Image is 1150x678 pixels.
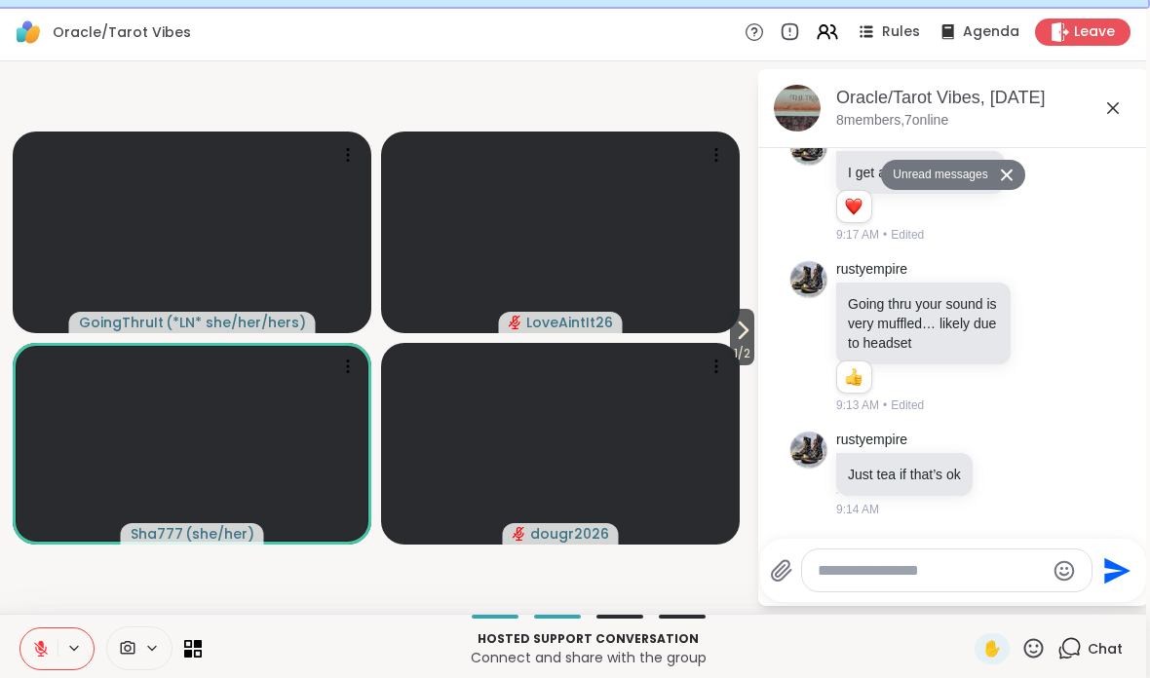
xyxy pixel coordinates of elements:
[881,160,993,191] button: Unread messages
[213,630,963,648] p: Hosted support conversation
[883,226,887,244] span: •
[837,191,871,222] div: Reaction list
[730,309,754,365] button: 1/2
[1053,559,1076,583] button: Emoji picker
[837,361,871,393] div: Reaction list
[891,396,924,414] span: Edited
[131,524,183,544] span: Sha777
[166,313,306,332] span: ( *LN* she/her/hers )
[730,342,754,365] span: 1 / 2
[982,637,1002,660] span: ✋
[891,226,924,244] span: Edited
[848,294,999,353] p: Going thru your sound is very muffled… likely due to headset
[526,313,613,332] span: LoveAintIt26
[848,163,993,182] p: I get a lot of 11:11 msgs
[789,431,828,470] img: https://sharewell-space-live.sfo3.digitaloceanspaces.com/user-generated/3913dd85-6983-4073-ba6e-f...
[789,260,828,299] img: https://sharewell-space-live.sfo3.digitaloceanspaces.com/user-generated/3913dd85-6983-4073-ba6e-f...
[836,501,879,518] span: 9:14 AM
[963,22,1019,42] span: Agenda
[1088,639,1123,659] span: Chat
[213,648,963,667] p: Connect and share with the group
[185,524,254,544] span: ( she/her )
[836,86,1132,110] div: Oracle/Tarot Vibes, [DATE]
[818,561,1045,581] textarea: Type your message
[509,316,522,329] span: audio-muted
[848,465,961,484] p: Just tea if that’s ok
[53,22,191,42] span: Oracle/Tarot Vibes
[79,313,164,332] span: GoingThruIt
[1092,548,1136,592] button: Send
[789,128,828,167] img: https://sharewell-space-live.sfo3.digitaloceanspaces.com/user-generated/3913dd85-6983-4073-ba6e-f...
[882,22,920,42] span: Rules
[883,396,887,414] span: •
[836,260,907,280] a: rustyempire
[530,524,609,544] span: dougr2026
[12,16,45,49] img: ShareWell Logomark
[513,527,526,541] span: audio-muted
[774,85,821,132] img: Oracle/Tarot Vibes, Sep 14
[836,431,907,450] a: rustyempire
[836,226,879,244] span: 9:17 AM
[1074,22,1115,42] span: Leave
[836,396,879,414] span: 9:13 AM
[843,369,863,385] button: Reactions: like
[843,199,863,214] button: Reactions: love
[836,111,948,131] p: 8 members, 7 online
